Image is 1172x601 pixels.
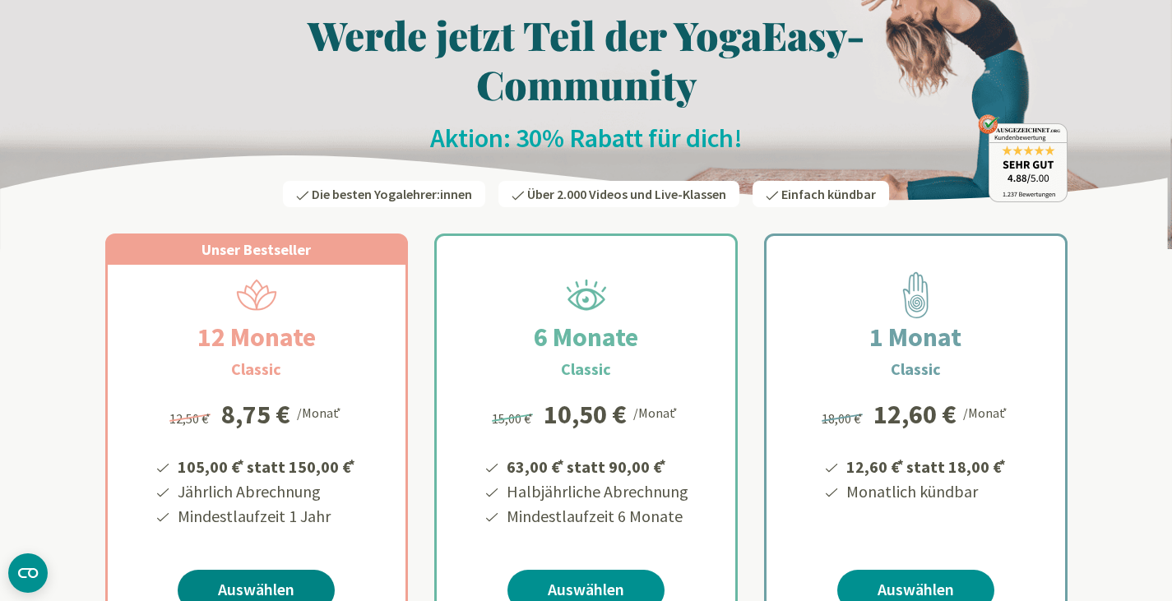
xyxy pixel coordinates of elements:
img: ausgezeichnet_badge.png [978,114,1068,202]
li: Mindestlaufzeit 6 Monate [504,504,688,529]
span: Unser Bestseller [202,240,311,259]
li: Monatlich kündbar [844,479,1008,504]
h1: Werde jetzt Teil der YogaEasy-Community [105,10,1068,109]
li: Mindestlaufzeit 1 Jahr [175,504,358,529]
h2: 1 Monat [830,317,1001,357]
div: /Monat [963,401,1010,423]
span: 18,00 € [822,410,865,427]
li: 63,00 € statt 90,00 € [504,451,688,479]
span: 15,00 € [492,410,535,427]
span: Die besten Yogalehrer:innen [312,186,472,202]
button: CMP-Widget öffnen [8,553,48,593]
li: 12,60 € statt 18,00 € [844,451,1008,479]
li: 105,00 € statt 150,00 € [175,451,358,479]
div: /Monat [633,401,680,423]
div: /Monat [297,401,344,423]
h3: Classic [231,357,281,381]
span: Einfach kündbar [781,186,876,202]
h2: Aktion: 30% Rabatt für dich! [105,122,1068,155]
h2: 12 Monate [158,317,355,357]
span: Über 2.000 Videos und Live-Klassen [527,186,726,202]
span: 12,50 € [169,410,213,427]
div: 10,50 € [544,401,627,428]
li: Halbjährliche Abrechnung [504,479,688,504]
h3: Classic [891,357,941,381]
h2: 6 Monate [494,317,678,357]
div: 8,75 € [221,401,290,428]
li: Jährlich Abrechnung [175,479,358,504]
h3: Classic [561,357,611,381]
div: 12,60 € [873,401,957,428]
